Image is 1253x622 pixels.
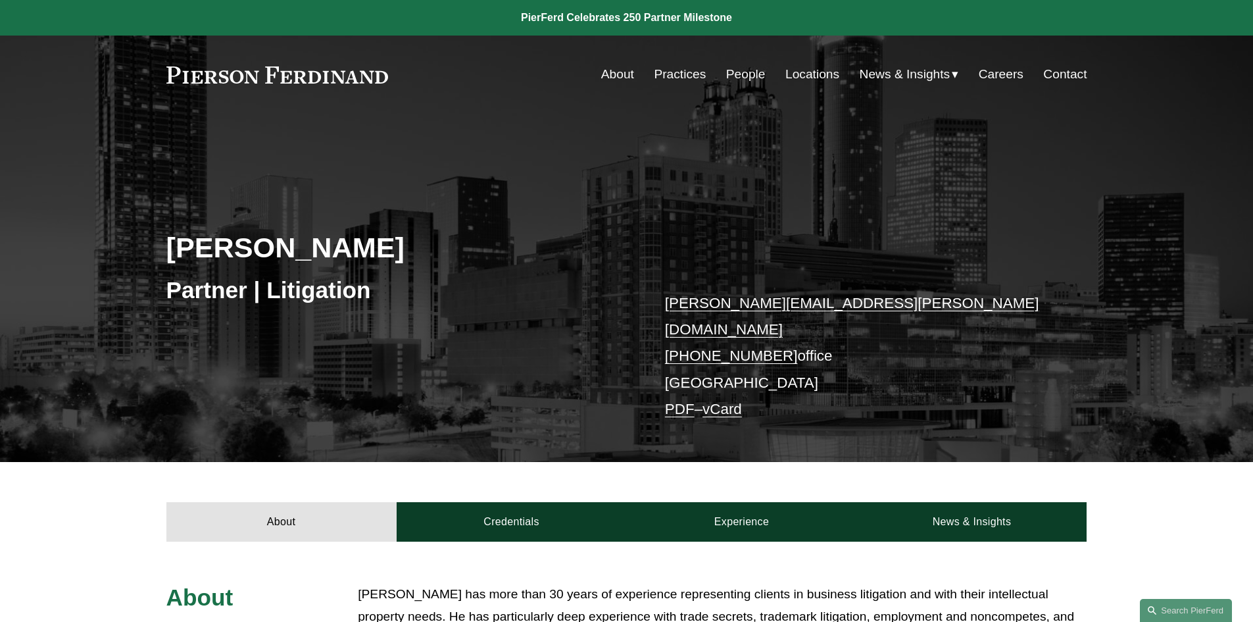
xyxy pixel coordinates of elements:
span: News & Insights [860,63,950,86]
a: Contact [1043,62,1087,87]
a: [PERSON_NAME][EMAIL_ADDRESS][PERSON_NAME][DOMAIN_NAME] [665,295,1039,338]
span: About [166,584,233,610]
a: Experience [627,502,857,542]
a: People [726,62,766,87]
a: folder dropdown [860,62,959,87]
p: office [GEOGRAPHIC_DATA] – [665,290,1048,423]
a: PDF [665,401,695,417]
a: News & Insights [856,502,1087,542]
h3: Partner | Litigation [166,276,627,305]
a: [PHONE_NUMBER] [665,348,798,364]
a: Careers [979,62,1023,87]
a: Practices [654,62,706,87]
a: Search this site [1140,599,1232,622]
a: Credentials [397,502,627,542]
h2: [PERSON_NAME] [166,230,627,265]
a: Locations [785,62,839,87]
a: About [601,62,634,87]
a: vCard [702,401,742,417]
a: About [166,502,397,542]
